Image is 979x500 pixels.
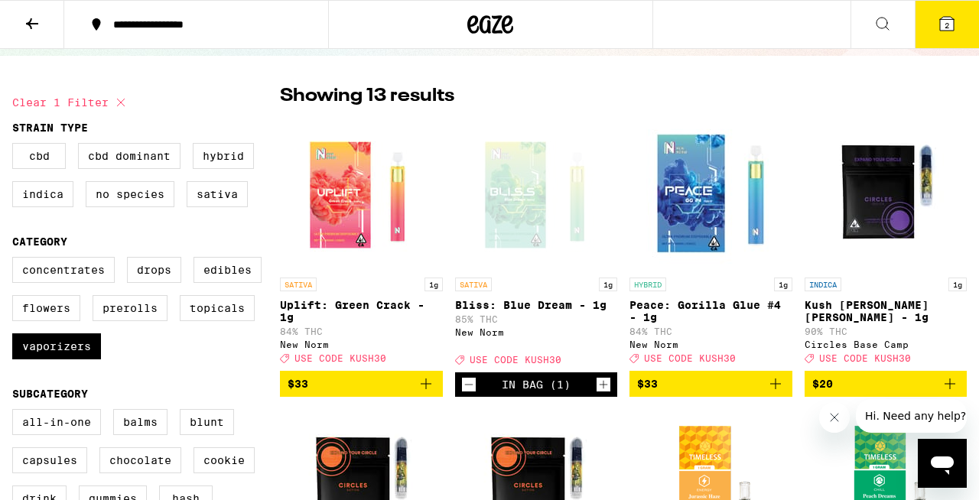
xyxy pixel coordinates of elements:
[455,314,618,324] p: 85% THC
[918,439,967,488] iframe: Button to launch messaging window
[629,278,666,291] p: HYBRID
[774,278,792,291] p: 1g
[113,409,168,435] label: Balms
[285,117,437,270] img: New Norm - Uplift: Green Crack - 1g
[12,143,66,169] label: CBD
[127,257,181,283] label: Drops
[12,257,115,283] label: Concentrates
[599,278,617,291] p: 1g
[455,299,618,311] p: Bliss: Blue Dream - 1g
[455,278,492,291] p: SATIVA
[461,377,476,392] button: Decrement
[629,117,792,371] a: Open page for Peace: Gorilla Glue #4 - 1g from New Norm
[809,117,962,270] img: Circles Base Camp - Kush Berry Bliss - 1g
[805,117,968,371] a: Open page for Kush Berry Bliss - 1g from Circles Base Camp
[294,353,386,363] span: USE CODE KUSH30
[280,117,443,371] a: Open page for Uplift: Green Crack - 1g from New Norm
[280,278,317,291] p: SATIVA
[819,353,911,363] span: USE CODE KUSH30
[12,83,130,122] button: Clear 1 filter
[180,295,255,321] label: Topicals
[634,117,787,270] img: New Norm - Peace: Gorilla Glue #4 - 1g
[12,409,101,435] label: All-In-One
[12,295,80,321] label: Flowers
[12,235,67,248] legend: Category
[12,122,88,134] legend: Strain Type
[805,339,968,349] div: Circles Base Camp
[945,21,949,30] span: 2
[819,402,850,433] iframe: Close message
[12,333,101,359] label: Vaporizers
[12,447,87,473] label: Capsules
[856,399,967,433] iframe: Message from company
[629,326,792,336] p: 84% THC
[805,371,968,397] button: Add to bag
[637,378,658,390] span: $33
[280,83,454,109] p: Showing 13 results
[629,299,792,323] p: Peace: Gorilla Glue #4 - 1g
[12,181,73,207] label: Indica
[280,339,443,349] div: New Norm
[502,378,571,391] div: In Bag (1)
[180,409,234,435] label: Blunt
[470,355,561,365] span: USE CODE KUSH30
[280,371,443,397] button: Add to bag
[193,143,254,169] label: Hybrid
[424,278,443,291] p: 1g
[629,371,792,397] button: Add to bag
[187,181,248,207] label: Sativa
[629,339,792,349] div: New Norm
[455,117,618,372] a: Open page for Bliss: Blue Dream - 1g from New Norm
[86,181,174,207] label: No Species
[12,388,88,400] legend: Subcategory
[194,257,262,283] label: Edibles
[805,278,841,291] p: INDICA
[194,447,255,473] label: Cookie
[596,377,611,392] button: Increment
[915,1,979,48] button: 2
[812,378,833,390] span: $20
[280,326,443,336] p: 84% THC
[805,326,968,336] p: 90% THC
[99,447,181,473] label: Chocolate
[948,278,967,291] p: 1g
[644,353,736,363] span: USE CODE KUSH30
[280,299,443,323] p: Uplift: Green Crack - 1g
[93,295,168,321] label: Prerolls
[455,327,618,337] div: New Norm
[805,299,968,323] p: Kush [PERSON_NAME] [PERSON_NAME] - 1g
[288,378,308,390] span: $33
[78,143,181,169] label: CBD Dominant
